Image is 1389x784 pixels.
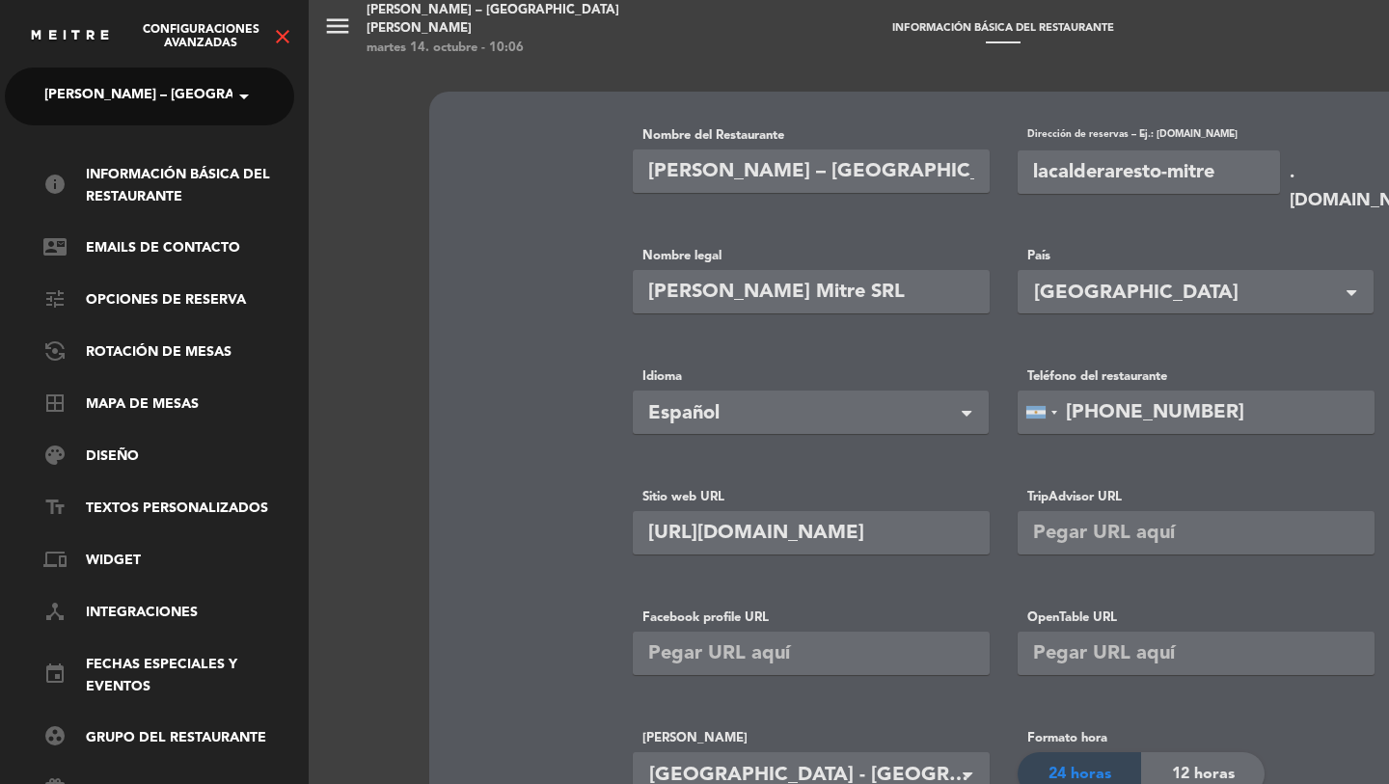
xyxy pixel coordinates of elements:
[43,550,294,573] a: Widget
[271,25,294,48] i: close
[43,341,294,365] a: Rotación de Mesas
[43,339,67,363] i: flip_camera_android
[43,392,67,415] i: border_all
[43,602,294,625] a: Integraciones
[43,444,67,467] i: palette
[43,289,294,312] a: Opciones de reserva
[43,726,294,749] a: Grupo del restaurante
[43,724,67,747] i: group_work
[43,446,294,469] a: Diseño
[43,393,294,417] a: Mapa de mesas
[29,29,111,43] img: MEITRE
[43,662,67,686] i: event
[43,237,294,260] a: Emails de Contacto
[43,600,67,623] i: device_hub
[130,23,271,50] span: Configuraciones avanzadas
[43,496,67,519] i: text_fields
[43,287,67,311] i: tune
[43,235,67,258] i: contact_mail
[44,76,425,117] span: [PERSON_NAME] – [GEOGRAPHIC_DATA][PERSON_NAME]
[43,654,294,698] a: eventFechas especiales y eventos
[43,173,67,196] i: info
[43,164,294,208] a: Información básica del restaurante
[43,498,294,521] a: Textos Personalizados
[43,548,67,571] i: phonelink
